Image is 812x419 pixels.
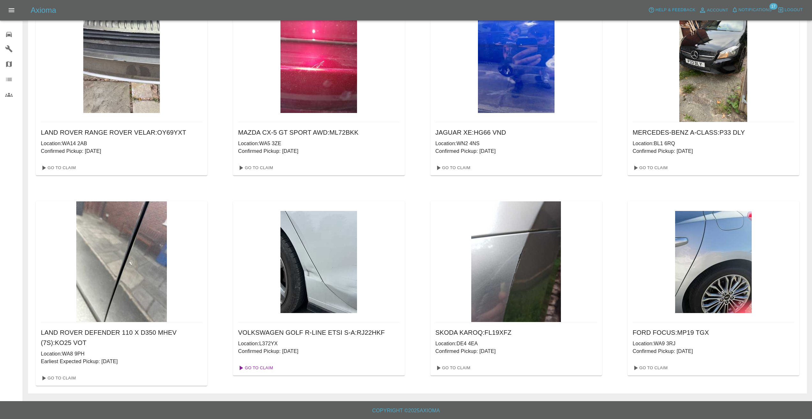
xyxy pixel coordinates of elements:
[633,140,794,147] p: Location: BL1 6RQ
[238,140,399,147] p: Location: WA5 3ZE
[697,5,730,15] a: Account
[436,340,597,348] p: Location: DE4 4EA
[630,363,669,373] a: Go To Claim
[633,147,794,155] p: Confirmed Pickup: [DATE]
[436,140,597,147] p: Location: WN2 4NS
[436,147,597,155] p: Confirmed Pickup: [DATE]
[633,127,794,138] h6: MERCEDES-BENZ A-CLASS : P33 DLY
[436,127,597,138] h6: JAGUAR XE : HG66 VND
[41,127,202,138] h6: LAND ROVER RANGE ROVER VELAR : OY69YXT
[785,6,803,14] span: Logout
[238,127,399,138] h6: MAZDA CX-5 GT SPORT AWD : ML72BKK
[41,140,202,147] p: Location: WA14 2AB
[655,6,695,14] span: Help & Feedback
[633,340,794,348] p: Location: WA9 3RJ
[433,363,472,373] a: Go To Claim
[769,3,777,10] span: 17
[41,147,202,155] p: Confirmed Pickup: [DATE]
[633,348,794,355] p: Confirmed Pickup: [DATE]
[238,348,399,355] p: Confirmed Pickup: [DATE]
[633,327,794,338] h6: FORD FOCUS : MP19 TGX
[235,363,275,373] a: Go To Claim
[31,5,56,15] h5: Axioma
[707,7,728,14] span: Account
[41,350,202,358] p: Location: WA8 9PH
[630,163,669,173] a: Go To Claim
[433,163,472,173] a: Go To Claim
[238,327,399,338] h6: VOLKSWAGEN GOLF R-LINE ETSI S-A : RJ22HKF
[41,358,202,365] p: Earliest Expected Pickup: [DATE]
[238,147,399,155] p: Confirmed Pickup: [DATE]
[436,348,597,355] p: Confirmed Pickup: [DATE]
[38,373,78,383] a: Go To Claim
[730,5,773,15] button: Notifications
[4,3,19,18] button: Open drawer
[38,163,78,173] a: Go To Claim
[238,340,399,348] p: Location: L372YX
[739,6,772,14] span: Notifications
[235,163,275,173] a: Go To Claim
[436,327,597,338] h6: SKODA KAROQ : FL19XFZ
[647,5,697,15] button: Help & Feedback
[5,406,807,415] h6: Copyright © 2025 Axioma
[776,5,804,15] button: Logout
[41,327,202,348] h6: LAND ROVER DEFENDER 110 X D350 MHEV (7S) : KO25 VOT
